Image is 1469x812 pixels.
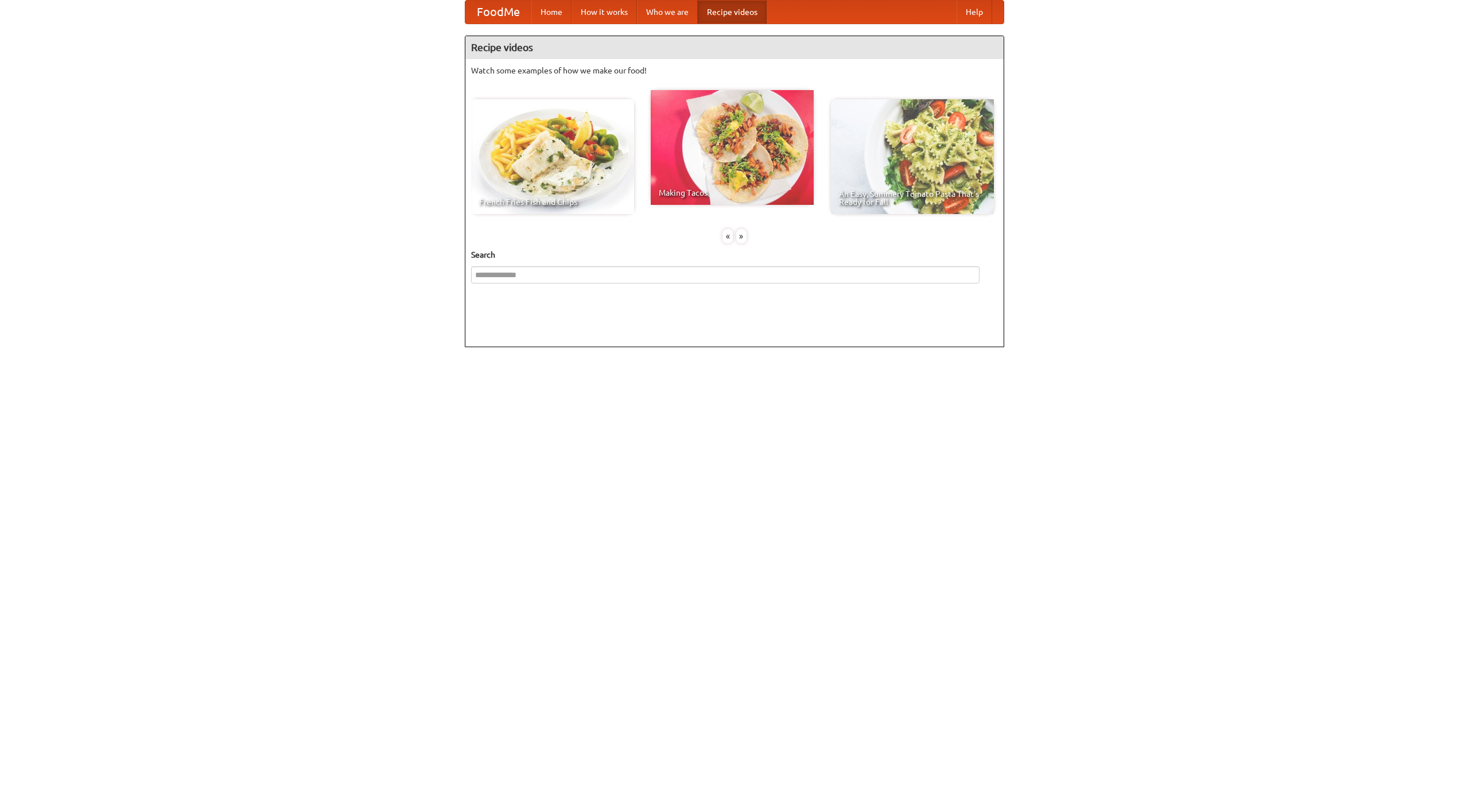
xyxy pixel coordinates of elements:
[659,189,806,197] span: Making Tacos
[651,90,814,205] a: Making Tacos
[736,229,747,243] div: »
[839,190,986,206] span: An Easy, Summery Tomato Pasta That's Ready for Fall
[471,65,998,76] p: Watch some examples of how we make our food!
[572,1,637,24] a: How it works
[479,198,626,206] span: French Fries Fish and Chips
[471,99,634,214] a: French Fries Fish and Chips
[465,36,1004,59] h4: Recipe videos
[722,229,733,243] div: «
[831,99,994,214] a: An Easy, Summery Tomato Pasta That's Ready for Fall
[957,1,992,24] a: Help
[531,1,572,24] a: Home
[637,1,698,24] a: Who we are
[471,249,998,261] h5: Search
[698,1,767,24] a: Recipe videos
[465,1,531,24] a: FoodMe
